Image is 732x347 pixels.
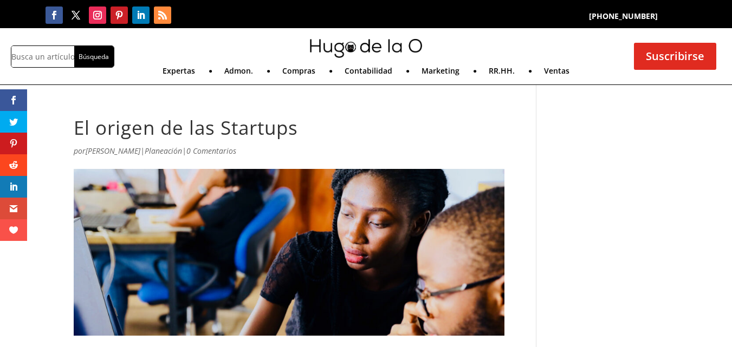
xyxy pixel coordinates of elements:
a: Ventas [544,67,569,79]
a: RR.HH. [489,67,515,79]
a: Planeación [145,146,182,156]
a: Seguir en Facebook [46,6,63,24]
p: [PHONE_NUMBER] [515,10,732,23]
img: mini-hugo-de-la-o-logo [310,39,423,58]
a: Compras [282,67,315,79]
input: Búsqueda [74,46,114,67]
a: mini-hugo-de-la-o-logo [310,50,423,60]
a: Seguir en RSS [154,6,171,24]
a: Seguir en Instagram [89,6,106,24]
a: 0 Comentarios [186,146,236,156]
h1: El origen de las Startups [74,116,504,145]
img: que es startups [74,169,504,336]
a: Seguir en Pinterest [111,6,128,24]
a: Seguir en X [67,6,85,24]
a: [PERSON_NAME] [86,146,140,156]
a: Contabilidad [345,67,392,79]
a: Marketing [422,67,459,79]
a: Expertas [163,67,195,79]
a: Seguir en LinkedIn [132,6,150,24]
a: Admon. [224,67,253,79]
p: por | | [74,145,504,166]
a: Suscribirse [634,43,716,70]
input: Busca un artículo [11,46,74,67]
